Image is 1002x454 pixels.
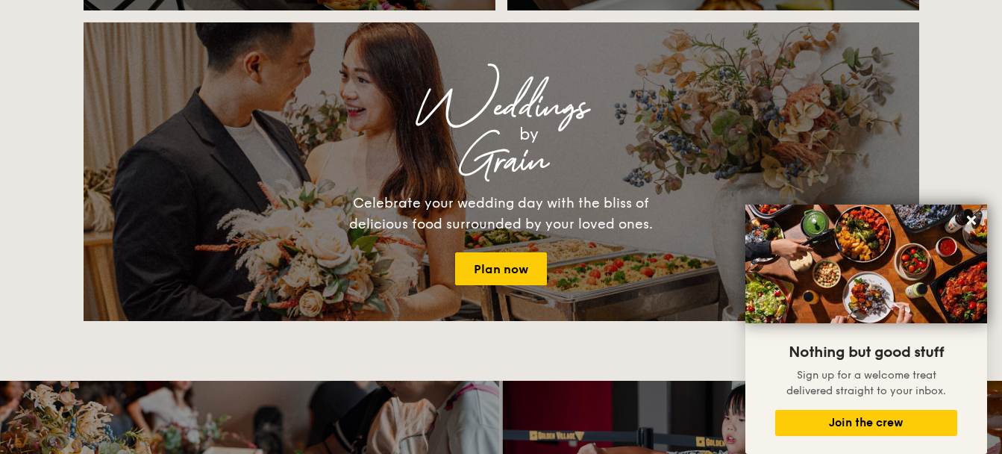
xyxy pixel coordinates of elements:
button: Join the crew [775,410,957,436]
div: by [270,121,788,148]
div: Grain [215,148,788,175]
div: Celebrate your wedding day with the bliss of delicious food surrounded by your loved ones. [334,193,669,234]
div: Weddings [215,94,788,121]
button: Close [959,208,983,232]
img: DSC07876-Edit02-Large.jpeg [745,205,987,323]
span: Sign up for a welcome treat delivered straight to your inbox. [786,369,946,397]
span: Nothing but good stuff [789,343,944,361]
a: Plan now [455,252,547,285]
